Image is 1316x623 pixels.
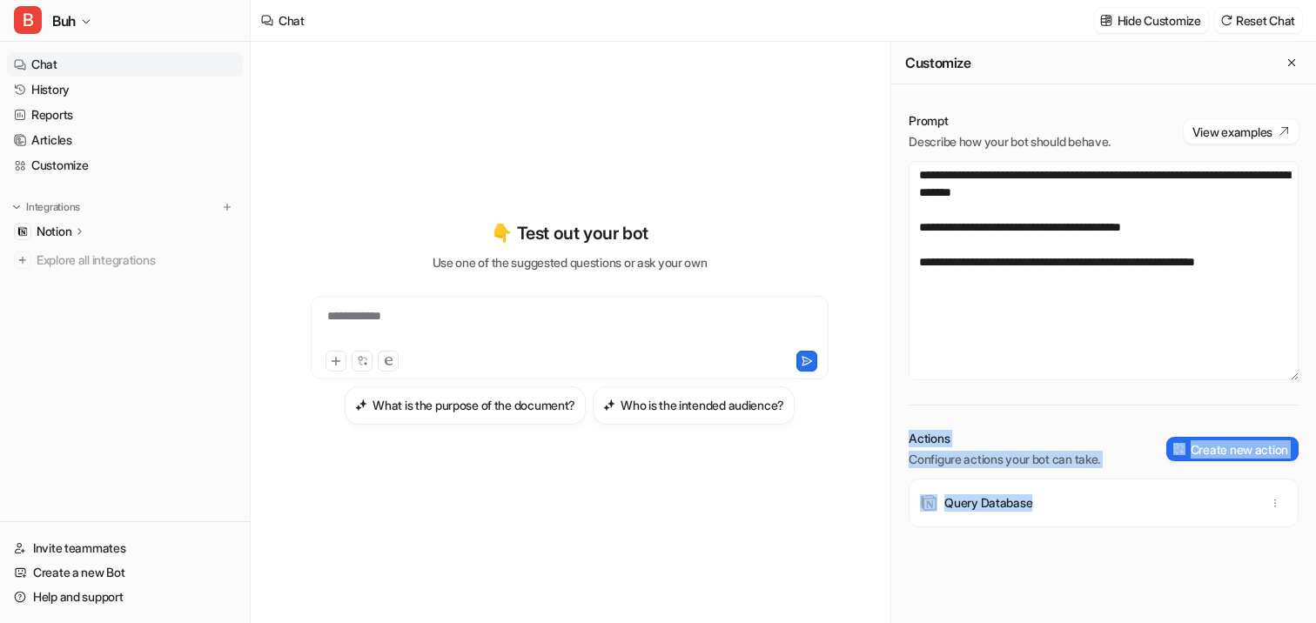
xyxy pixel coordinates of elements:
[1220,14,1232,27] img: reset
[373,396,575,414] h3: What is the purpose of the document?
[909,133,1111,151] p: Describe how your bot should behave.
[7,77,243,102] a: History
[905,54,970,71] h2: Customize
[279,11,305,30] div: Chat
[7,128,243,152] a: Articles
[909,112,1111,130] p: Prompt
[7,103,243,127] a: Reports
[52,9,76,33] span: Buh
[7,248,243,272] a: Explore all integrations
[7,52,243,77] a: Chat
[944,494,1032,512] p: Query Database
[17,226,28,237] img: Notion
[37,246,236,274] span: Explore all integrations
[7,585,243,609] a: Help and support
[1215,8,1302,33] button: Reset Chat
[37,223,71,240] p: Notion
[621,396,784,414] h3: Who is the intended audience?
[1281,52,1302,73] button: Close flyout
[1095,8,1208,33] button: Hide Customize
[26,200,80,214] p: Integrations
[1184,119,1299,144] button: View examples
[7,536,243,560] a: Invite teammates
[1166,437,1299,461] button: Create new action
[1118,11,1201,30] p: Hide Customize
[345,386,586,425] button: What is the purpose of the document?What is the purpose of the document?
[7,560,243,585] a: Create a new Bot
[909,430,1100,447] p: Actions
[433,253,708,271] p: Use one of the suggested questions or ask your own
[920,494,937,512] img: Query Database icon
[14,251,31,269] img: explore all integrations
[593,386,795,425] button: Who is the intended audience?Who is the intended audience?
[1173,443,1185,455] img: create-action-icon.svg
[221,201,233,213] img: menu_add.svg
[909,451,1100,468] p: Configure actions your bot can take.
[7,153,243,178] a: Customize
[1100,14,1112,27] img: customize
[355,399,367,412] img: What is the purpose of the document?
[603,399,615,412] img: Who is the intended audience?
[491,220,648,246] p: 👇 Test out your bot
[14,6,42,34] span: B
[10,201,23,213] img: expand menu
[7,198,85,216] button: Integrations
